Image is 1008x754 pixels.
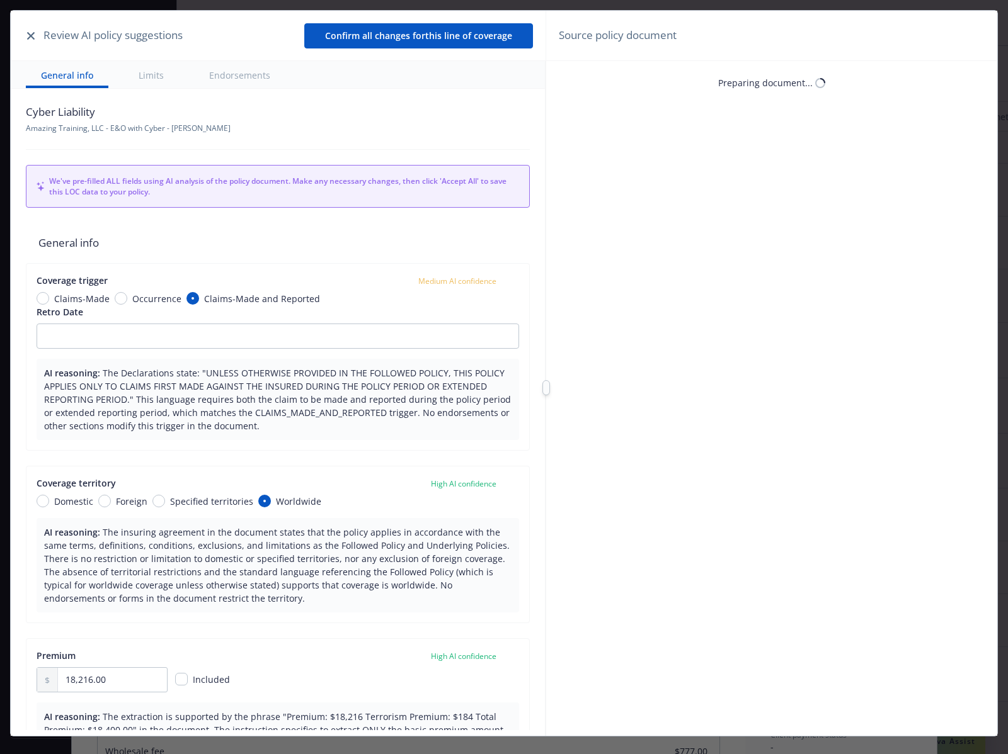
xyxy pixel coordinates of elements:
[431,651,496,661] span: High AI confidence
[26,104,231,120] span: Cyber Liability
[43,27,183,43] span: Review AI policy suggestions
[37,274,108,286] span: Coverage trigger
[54,292,110,305] span: Claims-Made
[26,123,231,133] span: Amazing Training, LLC - E&O with Cyber - [PERSON_NAME]
[37,306,83,318] span: Retro Date
[186,292,199,305] input: Claims-Made and Reported
[44,526,510,604] span: The insuring agreement in the document states that the policy applies in accordance with the same...
[116,495,147,508] span: Foreign
[26,223,530,263] span: General info
[132,292,181,305] span: Occurrence
[204,292,320,305] span: Claims-Made and Reported
[304,23,533,48] button: Confirm all changes forthis line of coverage
[276,495,321,508] span: Worldwide
[26,61,108,88] button: General info
[49,176,519,197] span: We've pre-filled ALL fields using AI analysis of the policy document. Make any necessary changes,...
[123,61,179,88] button: Limits
[718,76,813,89] div: Preparing document...
[44,526,100,538] span: AI reasoning:
[115,292,127,305] input: Occurrence
[170,495,253,508] span: Specified territories
[559,27,677,43] span: Source policy document
[418,276,496,286] span: Medium AI confidence
[194,61,285,88] button: Endorsements
[44,367,511,432] span: The Declarations state: "UNLESS OTHERWISE PROVIDED IN THE FOLLOWED POLICY, THIS POLICY APPLIES ON...
[37,477,116,489] span: Coverage territory
[44,711,100,723] span: AI reasoning:
[98,495,111,507] input: Foreign
[193,673,230,685] span: Included
[37,650,76,661] span: Premium
[258,495,271,507] input: Worldwide
[431,478,496,489] span: High AI confidence
[37,292,49,305] input: Claims-Made
[58,668,167,692] input: 0.00
[37,495,49,507] input: Domestic
[54,495,93,508] span: Domestic
[44,367,100,379] span: AI reasoning:
[152,495,165,507] input: Specified territories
